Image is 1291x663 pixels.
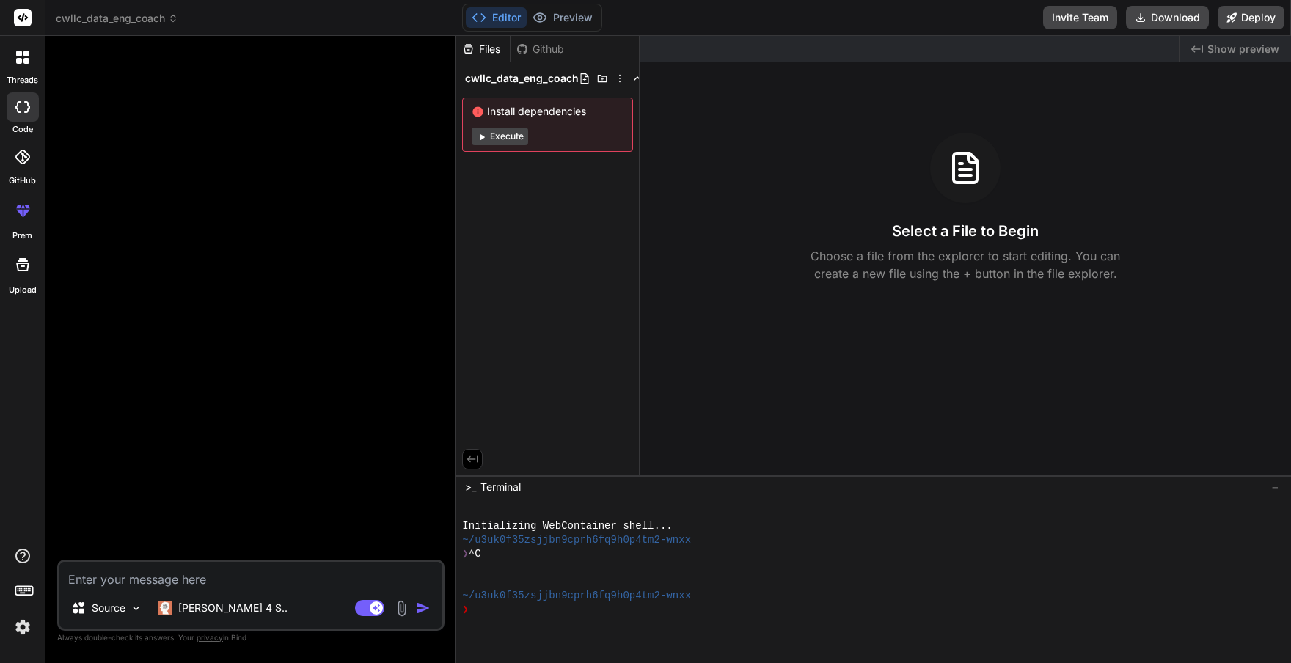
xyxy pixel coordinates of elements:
span: cwllc_data_eng_coach [56,11,178,26]
span: >_ [465,480,476,494]
div: Files [456,42,510,56]
label: Upload [9,284,37,296]
label: code [12,123,33,136]
img: Claude 4 Sonnet [158,601,172,615]
button: Preview [527,7,599,28]
span: Show preview [1207,42,1279,56]
button: − [1268,475,1282,499]
button: Deploy [1218,6,1284,29]
span: ~/u3uk0f35zsjjbn9cprh6fq9h0p4tm2-wnxx [462,533,691,547]
p: [PERSON_NAME] 4 S.. [178,601,288,615]
img: icon [416,601,431,615]
p: Always double-check its answers. Your in Bind [57,631,445,645]
span: ~/u3uk0f35zsjjbn9cprh6fq9h0p4tm2-wnxx [462,589,691,603]
div: Github [511,42,571,56]
img: Pick Models [130,602,142,615]
p: Source [92,601,125,615]
button: Invite Team [1043,6,1117,29]
span: Install dependencies [472,104,623,119]
button: Editor [466,7,527,28]
img: settings [10,615,35,640]
label: threads [7,74,38,87]
span: privacy [197,633,223,642]
span: cwllc_data_eng_coach [465,71,579,86]
span: − [1271,480,1279,494]
button: Download [1126,6,1209,29]
span: ❯ [462,547,468,561]
h3: Select a File to Begin [892,221,1039,241]
span: Initializing WebContainer shell... [462,519,672,533]
button: Execute [472,128,528,145]
span: ^C [469,547,481,561]
img: attachment [393,600,410,617]
span: ❯ [462,603,468,617]
label: GitHub [9,175,36,187]
label: prem [12,230,32,242]
p: Choose a file from the explorer to start editing. You can create a new file using the + button in... [801,247,1130,282]
span: Terminal [480,480,521,494]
